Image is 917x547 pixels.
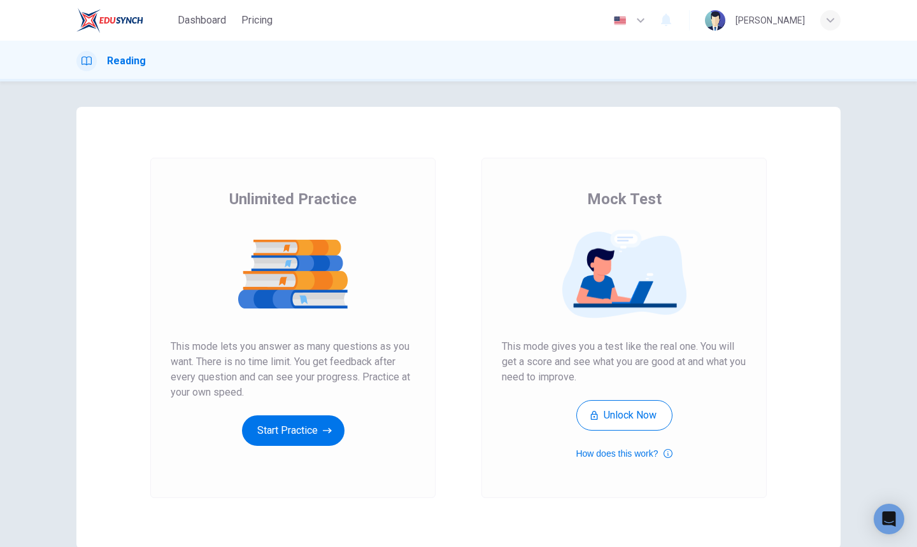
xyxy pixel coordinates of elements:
[874,504,904,534] div: Open Intercom Messenger
[612,16,628,25] img: en
[705,10,725,31] img: Profile picture
[576,400,672,431] button: Unlock Now
[576,446,672,461] button: How does this work?
[107,53,146,69] h1: Reading
[173,9,231,32] button: Dashboard
[76,8,173,33] a: EduSynch logo
[236,9,278,32] button: Pricing
[76,8,143,33] img: EduSynch logo
[587,189,662,209] span: Mock Test
[502,339,746,385] span: This mode gives you a test like the real one. You will get a score and see what you are good at a...
[241,13,273,28] span: Pricing
[736,13,805,28] div: [PERSON_NAME]
[178,13,226,28] span: Dashboard
[242,415,345,446] button: Start Practice
[229,189,357,209] span: Unlimited Practice
[171,339,415,400] span: This mode lets you answer as many questions as you want. There is no time limit. You get feedback...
